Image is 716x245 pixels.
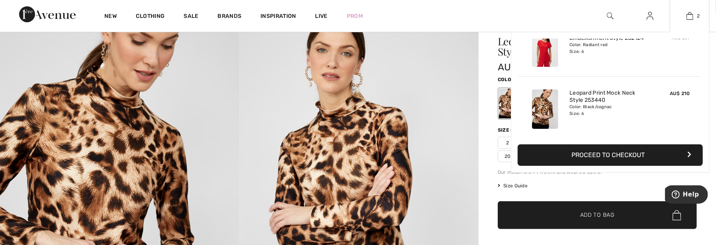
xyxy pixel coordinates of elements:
span: 2 [498,137,518,149]
img: Pullover with Jewel Embellishment Style 252124 [532,27,558,67]
a: Clothing [136,13,164,21]
a: 2 [670,11,709,21]
img: Leopard Print Mock Neck Style 253440 [532,89,558,129]
span: 2 [697,12,700,19]
a: Sale [184,13,198,21]
span: 20 [498,150,518,162]
div: Black/cognac [499,89,520,119]
button: Proceed to Checkout [518,144,703,166]
span: Add to Bag [580,211,614,220]
a: New [104,13,117,21]
img: My Bag [687,11,693,21]
div: Our model is 5'9"/175 cm and wears a size 6. [498,169,697,176]
img: My Info [647,11,653,21]
a: Sign In [640,11,660,21]
h1: Leopard Print Mock Neck Style 253440 [498,36,664,57]
span: Inspiration [260,13,296,21]
div: Size ([GEOGRAPHIC_DATA]/[GEOGRAPHIC_DATA]): [498,126,631,134]
button: Add to Bag [498,201,697,229]
img: Bag.svg [673,210,681,221]
span: Size Guide [498,182,528,189]
span: AU$ 210 [670,91,690,96]
img: 1ère Avenue [19,6,76,22]
s: AU$ 209 [672,35,690,41]
a: Leopard Print Mock Neck Style 253440 [569,89,648,104]
a: Brands [218,13,242,21]
a: Prom [347,12,363,20]
span: Color: [498,77,516,82]
iframe: Opens a widget where you can find more information [665,185,708,205]
span: AU$ 210 [498,62,536,73]
img: search the website [607,11,614,21]
div: Color: Black/cognac Size: 6 [569,104,648,117]
a: Live [315,12,328,20]
div: Color: Radiant red Size: 6 [569,42,648,54]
